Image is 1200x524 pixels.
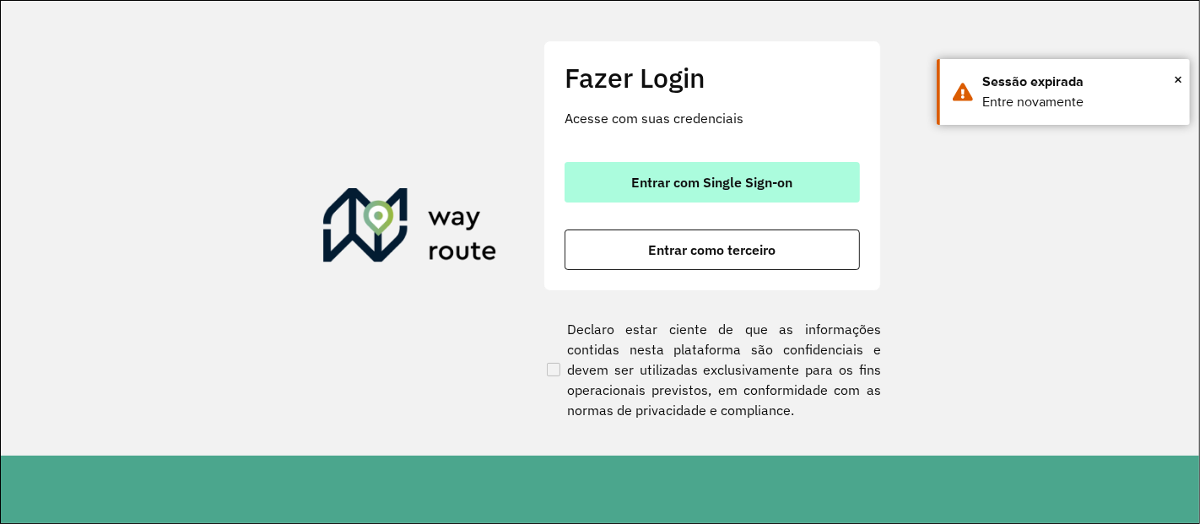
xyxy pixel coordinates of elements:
span: Entrar como terceiro [649,243,776,257]
div: Entre novamente [982,92,1177,112]
span: Entrar com Single Sign-on [632,176,793,189]
button: Close [1174,67,1182,92]
button: button [565,162,860,203]
div: Sessão expirada [982,72,1177,92]
img: Roteirizador AmbevTech [323,188,497,269]
button: button [565,230,860,270]
h2: Fazer Login [565,62,860,94]
label: Declaro estar ciente de que as informações contidas nesta plataforma são confidenciais e devem se... [543,319,881,420]
p: Acesse com suas credenciais [565,108,860,128]
span: × [1174,67,1182,92]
